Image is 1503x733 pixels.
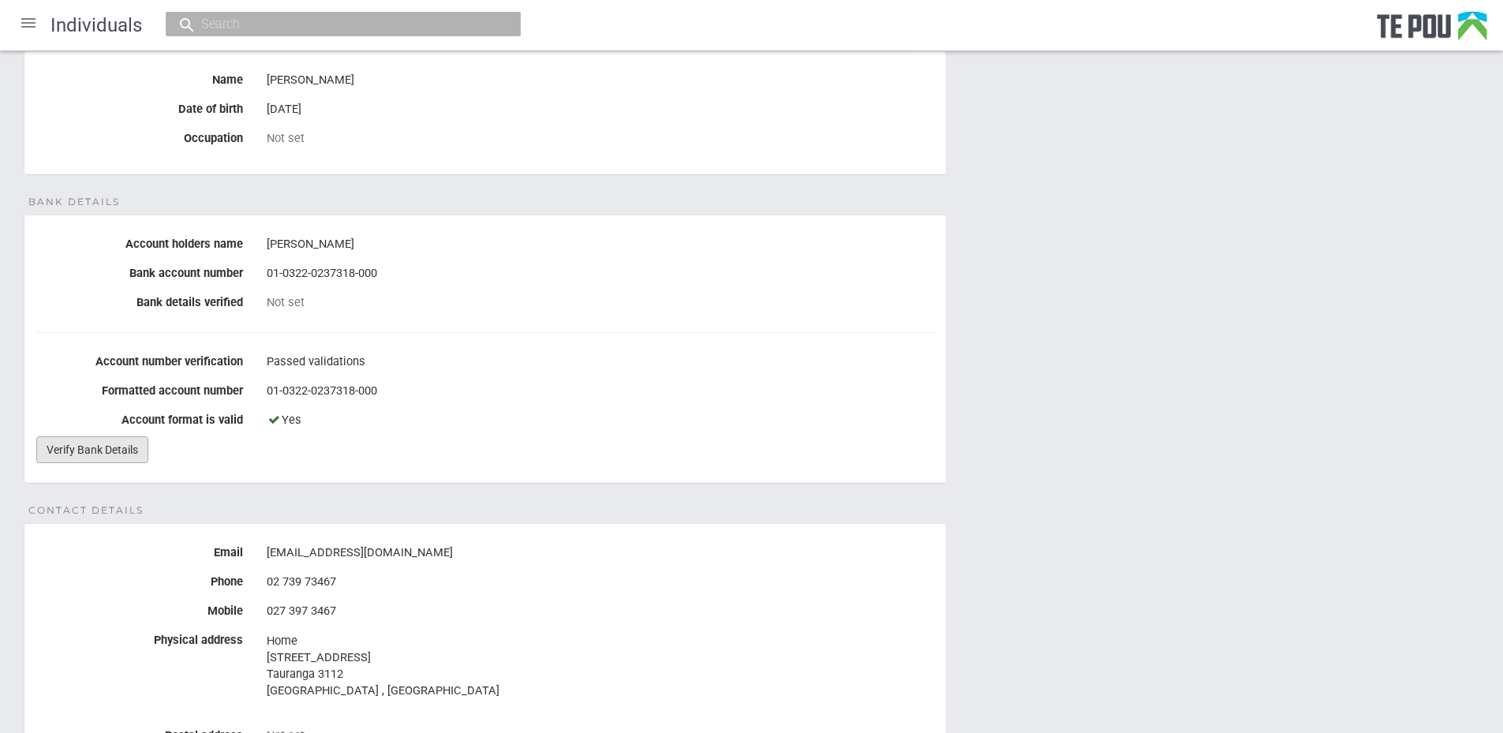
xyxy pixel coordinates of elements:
[267,260,934,287] div: 01-0322-0237318-000
[24,67,255,87] label: Name
[24,627,255,647] label: Physical address
[267,295,934,309] div: Not set
[24,125,255,145] label: Occupation
[267,349,934,376] div: Passed validations
[36,436,148,463] a: Verify Bank Details
[267,378,934,405] div: 01-0322-0237318-000
[267,67,934,94] div: [PERSON_NAME]
[267,131,934,145] div: Not set
[24,96,255,116] label: Date of birth
[24,569,255,589] label: Phone
[267,598,934,625] div: 027 397 3467
[267,407,934,434] div: Yes
[24,349,255,368] label: Account number verification
[24,231,255,251] label: Account holders name
[267,96,934,123] div: [DATE]
[24,290,255,309] label: Bank details verified
[267,569,934,596] div: 02 739 73467
[24,378,255,398] label: Formatted account number
[24,540,255,559] label: Email
[267,540,934,567] div: [EMAIL_ADDRESS][DOMAIN_NAME]
[28,503,144,518] span: Contact details
[196,16,474,32] input: Search
[24,260,255,280] label: Bank account number
[24,407,255,427] label: Account format is valid
[267,231,934,258] div: [PERSON_NAME]
[28,195,120,209] span: Bank details
[267,633,934,699] address: Home [STREET_ADDRESS] Tauranga 3112 [GEOGRAPHIC_DATA] , [GEOGRAPHIC_DATA]
[24,598,255,618] label: Mobile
